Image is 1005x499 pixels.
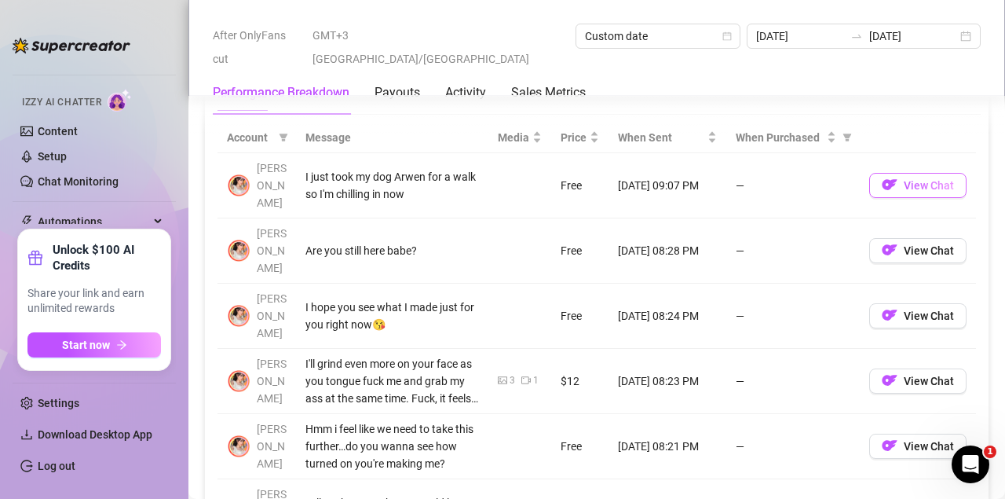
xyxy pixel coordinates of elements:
img: 𝖍𝖔𝖑𝖑𝖞 [228,305,250,327]
img: 𝖍𝖔𝖑𝖑𝖞 [228,174,250,196]
span: [PERSON_NAME] [257,227,287,274]
span: View Chat [904,375,954,387]
span: Custom date [585,24,731,48]
span: filter [842,133,852,142]
img: OF [882,242,897,258]
span: to [850,30,863,42]
td: — [726,349,860,414]
span: [PERSON_NAME] [257,358,287,405]
div: Activity [445,83,486,102]
span: thunderbolt [20,215,33,228]
span: Media [498,129,529,146]
button: OFView Chat [869,173,967,198]
span: [PERSON_NAME] [257,292,287,339]
span: arrow-right [116,339,127,350]
span: filter [276,126,291,149]
button: OFView Chat [869,303,967,328]
div: Sales Metrics [511,83,586,102]
span: Account [227,129,272,146]
th: Message [296,123,488,153]
span: Izzy AI Chatter [22,95,101,110]
span: filter [279,133,288,142]
span: picture [498,376,507,385]
span: View Chat [904,179,954,192]
td: $12 [551,349,608,414]
img: 𝖍𝖔𝖑𝖑𝖞 [228,435,250,457]
input: Start date [756,28,844,45]
td: Free [551,153,608,218]
img: OF [882,307,897,323]
img: OF [882,372,897,388]
span: download [20,428,33,441]
td: Free [551,414,608,479]
a: Settings [38,397,79,409]
a: Content [38,125,78,138]
img: OF [882,438,897,453]
span: video-camera [521,376,531,385]
span: Share your link and earn unlimited rewards [27,286,161,317]
div: 1 [533,373,539,388]
img: 𝖍𝖔𝖑𝖑𝖞 [228,370,250,392]
td: — [726,153,860,218]
a: OFView Chat [869,313,967,325]
div: I just took my dog Arwen for a walk so I'm chilling in now [305,168,479,203]
img: AI Chatter [108,89,132,112]
a: OFView Chat [869,248,967,260]
th: When Purchased [726,123,860,153]
button: Start nowarrow-right [27,332,161,358]
img: OF [882,177,897,193]
span: [PERSON_NAME] [257,423,287,470]
span: View Chat [904,244,954,257]
td: [DATE] 08:21 PM [608,414,726,479]
span: Start now [62,339,110,351]
td: Free [551,284,608,349]
td: [DATE] 08:23 PM [608,349,726,414]
div: Hmm i feel like we need to take this further…do you wanna see how turned on you're making me? [305,420,479,472]
a: OFView Chat [869,378,967,391]
td: Free [551,218,608,284]
td: — [726,414,860,479]
a: Chat Monitoring [38,175,119,188]
button: OFView Chat [869,369,967,394]
span: View Chat [904,310,954,322]
th: Price [551,123,608,153]
div: I'll grind even more on your face as you tongue fuck me and grab my ass at the same time. Fuck, i... [305,355,479,407]
span: When Sent [618,129,704,146]
a: OFView Chat [869,443,967,456]
strong: Unlock $100 AI Credits [53,242,161,273]
div: Performance Breakdown [213,83,349,102]
span: After OnlyFans cut [213,24,303,71]
td: [DATE] 08:28 PM [608,218,726,284]
div: 3 [510,373,515,388]
button: OFView Chat [869,434,967,459]
td: — [726,284,860,349]
span: calendar [722,31,732,41]
span: Automations [38,209,149,234]
a: Setup [38,150,67,163]
img: logo-BBDzfeDw.svg [13,38,130,53]
span: gift [27,250,43,266]
span: 1 [984,446,996,458]
a: OFView Chat [869,182,967,195]
input: End date [869,28,957,45]
span: filter [839,126,855,149]
img: 𝖍𝖔𝖑𝖑𝖞 [228,240,250,262]
div: I hope you see what I made just for you right now😘 [305,299,479,333]
span: swap-right [850,30,863,42]
span: When Purchased [736,129,824,146]
td: — [726,218,860,284]
div: Payouts [375,83,420,102]
button: OFView Chat [869,238,967,263]
span: [PERSON_NAME] [257,162,287,209]
span: Price [561,129,587,146]
span: View Chat [904,440,954,453]
a: Log out [38,460,75,472]
iframe: Intercom live chat [952,446,989,483]
td: [DATE] 09:07 PM [608,153,726,218]
span: GMT+3 [GEOGRAPHIC_DATA]/[GEOGRAPHIC_DATA] [312,24,566,71]
td: [DATE] 08:24 PM [608,284,726,349]
span: Download Desktop App [38,428,152,441]
div: Are you still here babe? [305,242,479,259]
th: Media [488,123,551,153]
th: When Sent [608,123,726,153]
